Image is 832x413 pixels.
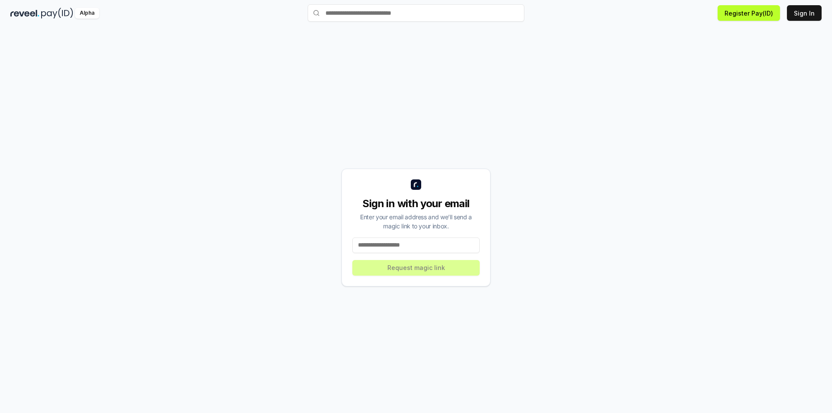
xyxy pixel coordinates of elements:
[718,5,780,21] button: Register Pay(ID)
[10,8,39,19] img: reveel_dark
[41,8,73,19] img: pay_id
[411,179,421,190] img: logo_small
[787,5,822,21] button: Sign In
[352,212,480,231] div: Enter your email address and we’ll send a magic link to your inbox.
[75,8,99,19] div: Alpha
[352,197,480,211] div: Sign in with your email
